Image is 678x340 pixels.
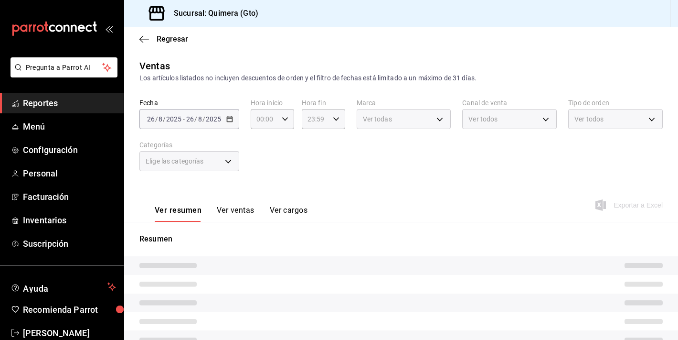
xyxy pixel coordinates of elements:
label: Tipo de orden [568,99,663,106]
label: Categorías [139,142,239,148]
button: Pregunta a Parrot AI [11,57,117,77]
span: / [194,115,197,123]
span: Ayuda [23,281,104,293]
input: -- [186,115,194,123]
div: Los artículos listados no incluyen descuentos de orden y el filtro de fechas está limitado a un m... [139,73,663,83]
label: Hora fin [302,99,345,106]
button: open_drawer_menu [105,25,113,33]
span: Ver todos [468,114,498,124]
label: Canal de venta [462,99,557,106]
input: -- [198,115,202,123]
div: Ventas [139,59,170,73]
p: Resumen [139,233,663,245]
label: Marca [357,99,451,106]
button: Ver ventas [217,206,254,222]
a: Pregunta a Parrot AI [7,69,117,79]
input: -- [158,115,163,123]
h3: Sucursal: Quimera (Gto) [166,8,258,19]
span: Suscripción [23,237,116,250]
label: Hora inicio [251,99,294,106]
button: Regresar [139,34,188,44]
label: Fecha [139,99,239,106]
span: [PERSON_NAME] [23,327,116,340]
span: Reportes [23,97,116,110]
input: -- [147,115,155,123]
span: / [155,115,158,123]
button: Ver resumen [155,206,201,222]
span: Configuración [23,143,116,156]
input: ---- [166,115,182,123]
button: Ver cargos [270,206,308,222]
span: Recomienda Parrot [23,303,116,316]
input: ---- [205,115,222,123]
span: Menú [23,120,116,133]
span: Ver todos [574,114,604,124]
span: Elige las categorías [146,156,204,166]
div: navigation tabs [155,206,307,222]
span: Personal [23,167,116,180]
span: / [163,115,166,123]
span: Pregunta a Parrot AI [26,63,103,73]
span: Ver todas [363,114,392,124]
span: / [202,115,205,123]
span: Inventarios [23,214,116,227]
span: Facturación [23,190,116,203]
span: Regresar [157,34,188,44]
span: - [183,115,185,123]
